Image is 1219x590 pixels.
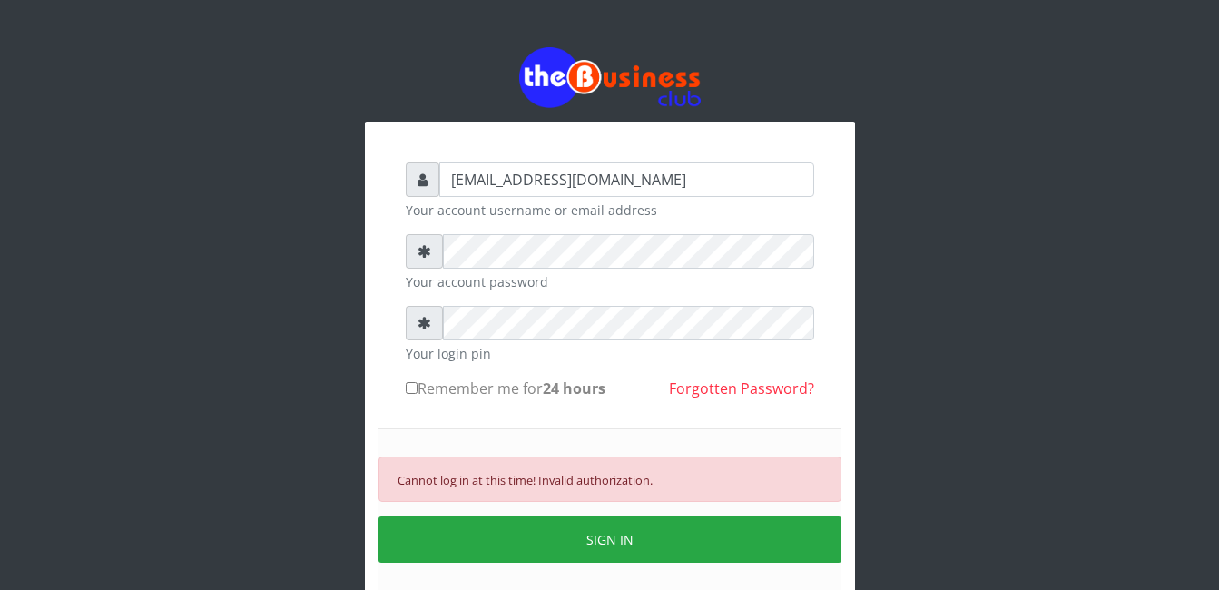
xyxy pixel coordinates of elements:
b: 24 hours [543,379,605,398]
button: SIGN IN [378,516,841,563]
small: Cannot log in at this time! Invalid authorization. [398,472,653,488]
small: Your account username or email address [406,201,814,220]
small: Your account password [406,272,814,291]
a: Forgotten Password? [669,379,814,398]
input: Remember me for24 hours [406,382,418,394]
small: Your login pin [406,344,814,363]
input: Username or email address [439,162,814,197]
label: Remember me for [406,378,605,399]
